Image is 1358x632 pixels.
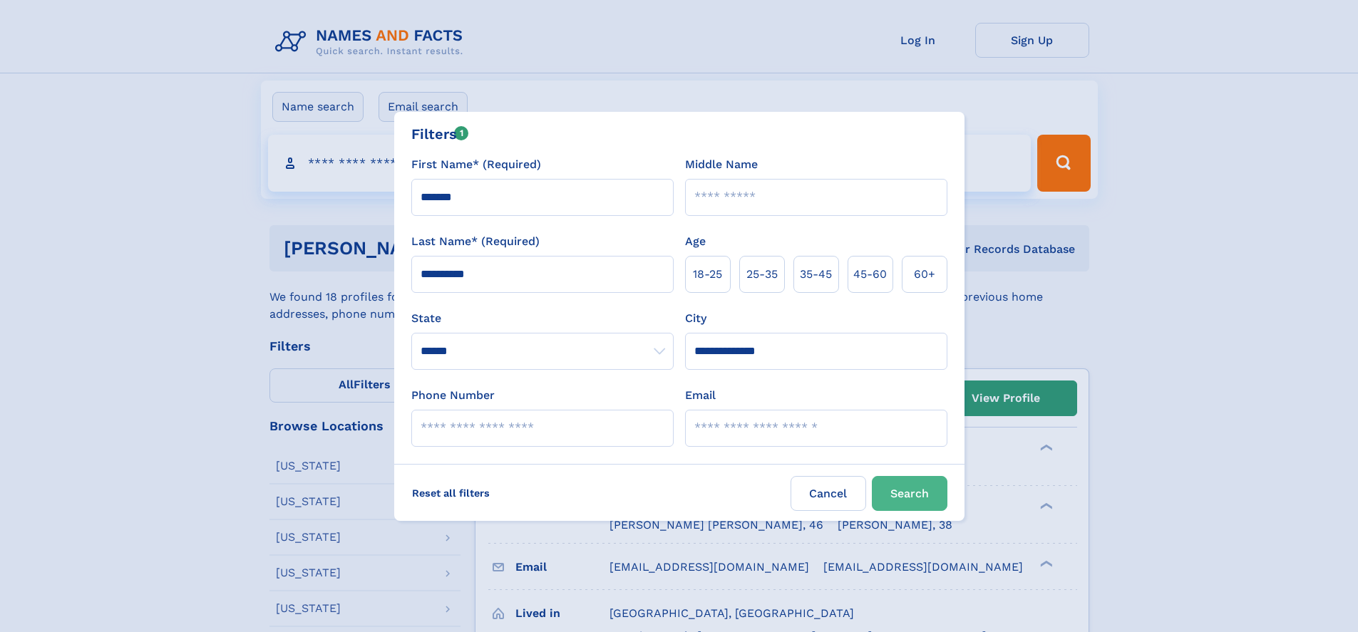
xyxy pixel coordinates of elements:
[411,156,541,173] label: First Name* (Required)
[685,233,706,250] label: Age
[853,266,887,283] span: 45‑60
[411,233,540,250] label: Last Name* (Required)
[685,387,716,404] label: Email
[685,156,758,173] label: Middle Name
[791,476,866,511] label: Cancel
[746,266,778,283] span: 25‑35
[685,310,706,327] label: City
[800,266,832,283] span: 35‑45
[411,387,495,404] label: Phone Number
[914,266,935,283] span: 60+
[403,476,499,510] label: Reset all filters
[872,476,947,511] button: Search
[411,310,674,327] label: State
[411,123,469,145] div: Filters
[693,266,722,283] span: 18‑25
